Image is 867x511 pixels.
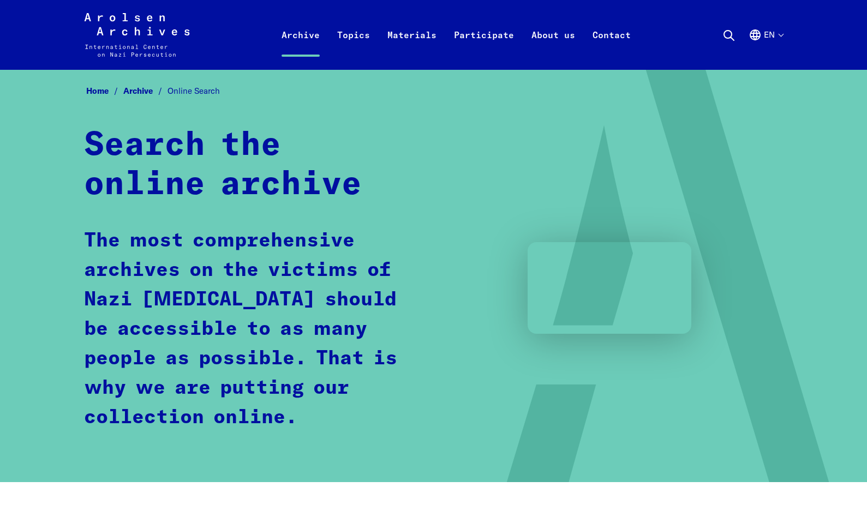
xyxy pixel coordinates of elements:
a: Materials [379,26,445,70]
span: Online Search [168,86,220,96]
a: Home [86,86,123,96]
a: Archive [123,86,168,96]
nav: Primary [273,13,639,57]
strong: Search the online archive [84,129,362,201]
a: Archive [273,26,328,70]
a: Participate [445,26,523,70]
a: About us [523,26,584,70]
a: Contact [584,26,639,70]
nav: Breadcrumb [84,83,783,100]
a: Topics [328,26,379,70]
button: English, language selection [749,28,783,68]
p: The most comprehensive archives on the victims of Nazi [MEDICAL_DATA] should be accessible to as ... [84,226,415,432]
